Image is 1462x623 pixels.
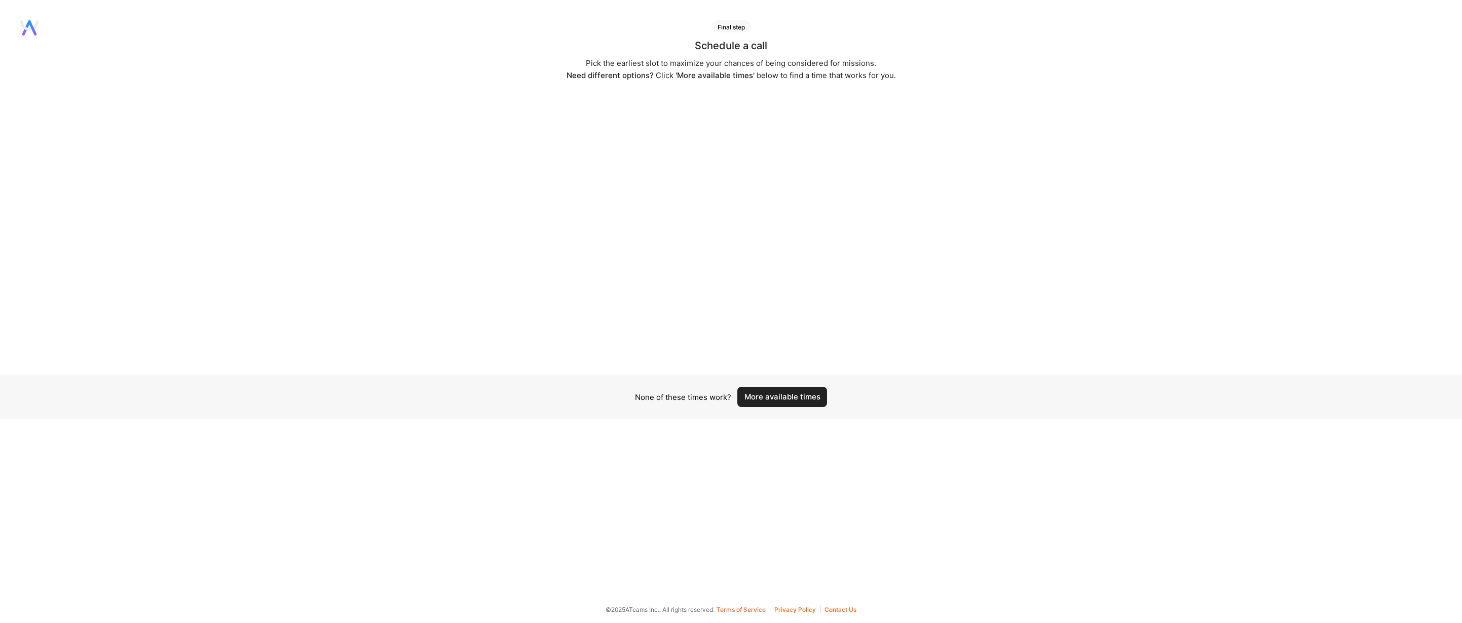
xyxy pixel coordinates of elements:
[606,604,715,615] span: © 2025 ATeams Inc., All rights reserved.
[717,606,770,613] button: Terms of Service
[737,387,827,407] button: More available times
[695,41,767,51] div: Schedule a call
[567,57,896,82] div: Pick the earliest slot to maximize your chances of being considered for missions. Click below to ...
[676,70,755,80] span: 'More available times'
[711,20,751,32] div: Final step
[774,606,820,613] button: Privacy Policy
[824,606,856,613] button: Contact Us
[567,70,654,80] span: Need different options?
[635,392,731,402] div: None of these times work?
